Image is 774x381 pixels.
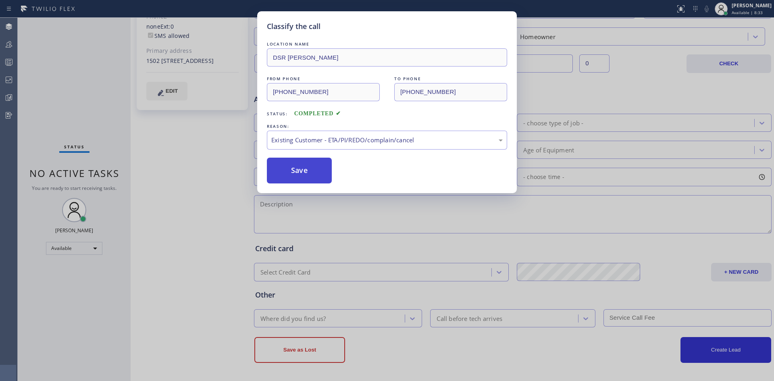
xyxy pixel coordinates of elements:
input: To phone [394,83,507,101]
div: TO PHONE [394,75,507,83]
span: COMPLETED [294,110,341,117]
div: FROM PHONE [267,75,380,83]
h5: Classify the call [267,21,320,32]
div: LOCATION NAME [267,40,507,48]
button: Save [267,158,332,183]
input: From phone [267,83,380,101]
span: Status: [267,111,288,117]
div: REASON: [267,122,507,131]
div: Existing Customer - ETA/PI/REDO/complain/cancel [271,135,503,145]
